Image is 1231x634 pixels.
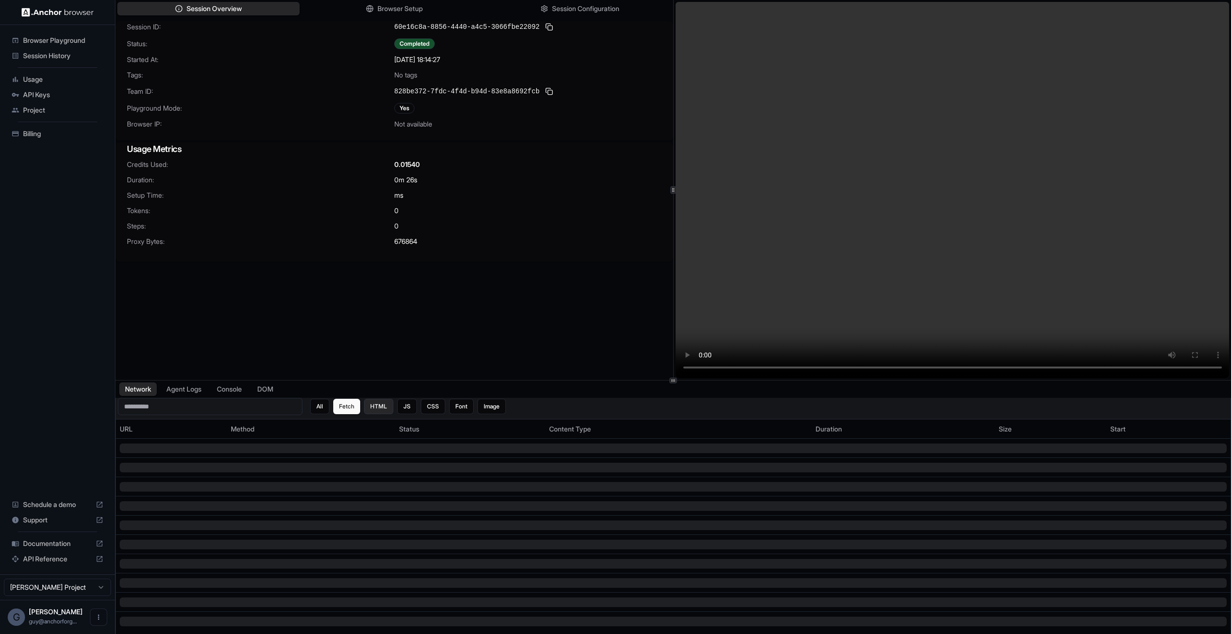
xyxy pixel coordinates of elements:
[8,536,107,551] div: Documentation
[394,175,417,185] span: 0m 26s
[29,618,77,625] span: guy@anchorforge.io
[127,103,394,113] span: Playground Mode:
[8,33,107,48] div: Browser Playground
[394,237,417,246] span: 676864
[549,424,808,434] div: Content Type
[394,70,417,80] span: No tags
[23,90,103,100] span: API Keys
[127,221,394,231] span: Steps:
[161,382,207,396] button: Agent Logs
[999,424,1102,434] div: Size
[120,424,223,434] div: URL
[552,4,619,13] span: Session Configuration
[8,497,107,512] div: Schedule a demo
[119,382,157,396] button: Network
[251,382,279,396] button: DOM
[127,22,394,32] span: Session ID:
[211,382,248,396] button: Console
[23,129,103,139] span: Billing
[22,8,94,17] img: Anchor Logo
[394,221,399,231] span: 0
[127,237,394,246] span: Proxy Bytes:
[477,399,506,414] button: Image
[394,206,399,216] span: 0
[8,512,107,528] div: Support
[394,190,403,200] span: ms
[23,500,92,509] span: Schedule a demo
[1110,424,1227,434] div: Start
[127,175,394,185] span: Duration:
[394,22,540,32] span: 60e16c8a-8856-4440-a4c5-3066fbe22092
[394,55,440,64] span: [DATE] 18:14:27
[187,4,242,13] span: Session Overview
[23,36,103,45] span: Browser Playground
[29,608,83,616] span: Guy Ben Simhon
[23,51,103,61] span: Session History
[399,424,541,434] div: Status
[397,399,417,414] button: JS
[90,609,107,626] button: Open menu
[377,4,423,13] span: Browser Setup
[127,87,394,96] span: Team ID:
[8,126,107,141] div: Billing
[333,399,360,414] button: Fetch
[449,399,474,414] button: Font
[23,75,103,84] span: Usage
[394,119,432,129] span: Not available
[8,609,25,626] div: G
[394,103,415,114] div: Yes
[394,160,420,169] span: 0.01540
[8,87,107,102] div: API Keys
[394,87,540,96] span: 828be372-7fdc-4f4d-b94d-83e8a8692fcb
[127,119,394,129] span: Browser IP:
[8,551,107,567] div: API Reference
[23,554,92,564] span: API Reference
[127,142,662,156] h3: Usage Metrics
[394,38,435,49] div: Completed
[127,39,394,49] span: Status:
[310,399,329,414] button: All
[8,102,107,118] div: Project
[23,105,103,115] span: Project
[127,70,394,80] span: Tags:
[127,206,394,216] span: Tokens:
[816,424,992,434] div: Duration
[421,399,445,414] button: CSS
[127,190,394,200] span: Setup Time:
[231,424,391,434] div: Method
[127,160,394,169] span: Credits Used:
[8,72,107,87] div: Usage
[364,399,393,414] button: HTML
[8,48,107,63] div: Session History
[127,55,394,64] span: Started At:
[23,539,92,548] span: Documentation
[23,515,92,525] span: Support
